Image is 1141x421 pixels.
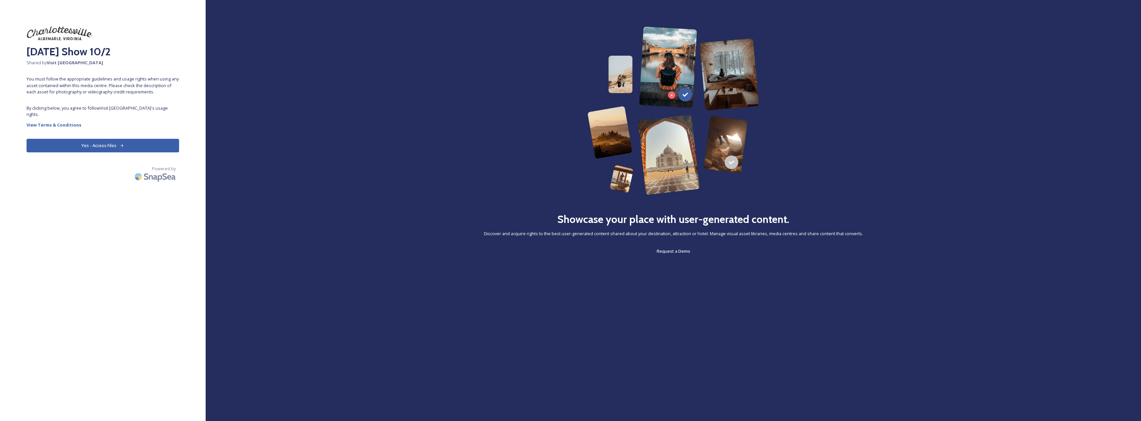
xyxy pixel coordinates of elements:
span: By clicking below, you agree to follow Visit [GEOGRAPHIC_DATA] 's usage rights. [27,105,179,118]
a: Request a Demo [657,247,690,255]
img: SnapSea Logo [133,169,179,184]
span: Shared by [27,60,179,66]
span: You must follow the appropriate guidelines and usage rights when using any asset contained within... [27,76,179,95]
strong: Visit [GEOGRAPHIC_DATA] [47,60,103,66]
a: View Terms & Conditions [27,121,179,129]
img: download%20(7).png [27,26,93,40]
span: Discover and acquire rights to the best user-generated content shared about your destination, att... [484,231,863,237]
button: Yes - Access Files [27,139,179,152]
h2: [DATE] Show 10/2 [27,44,179,60]
strong: View Terms & Conditions [27,122,81,128]
span: Request a Demo [657,248,690,254]
img: 63b42ca75bacad526042e722_Group%20154-p-800.png [587,26,760,195]
span: Powered by [152,166,176,172]
h2: Showcase your place with user-generated content. [557,211,789,227]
